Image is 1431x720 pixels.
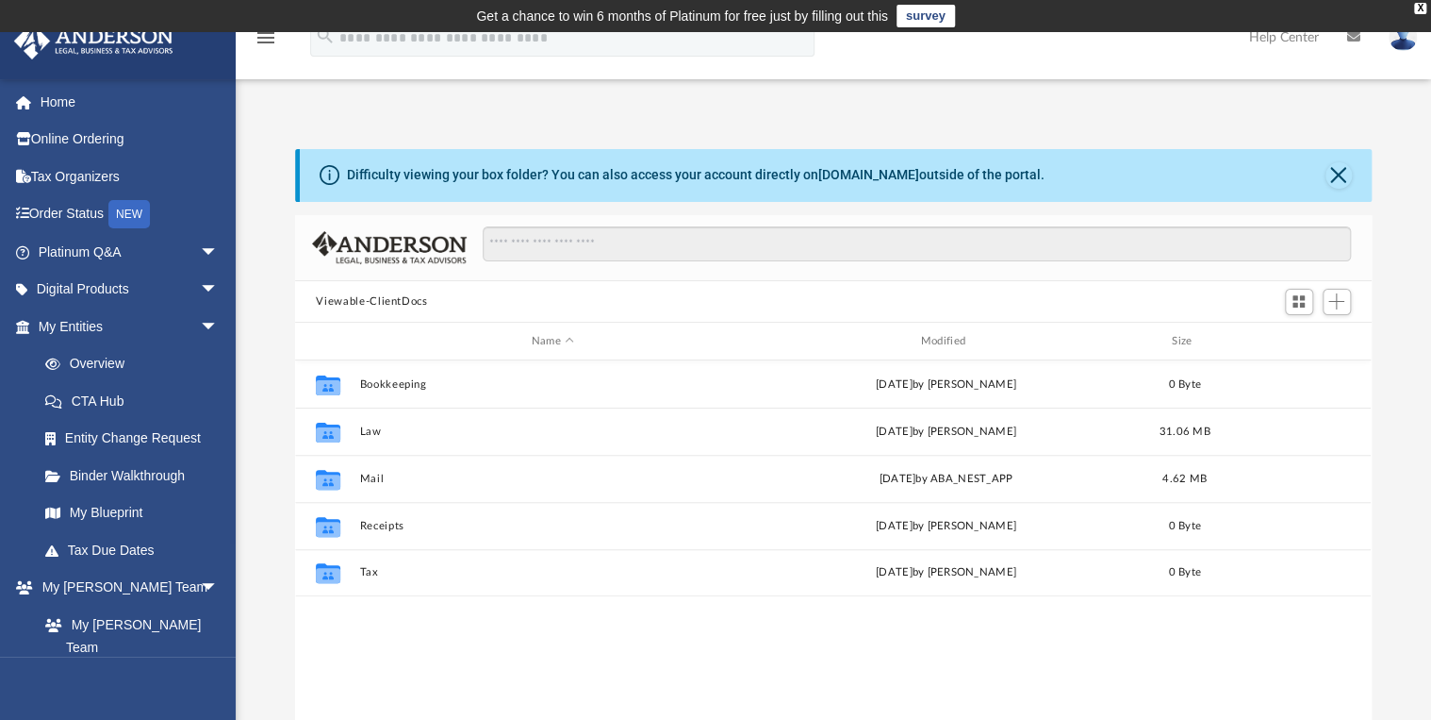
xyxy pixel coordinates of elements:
[1147,333,1223,350] div: Size
[360,378,746,391] button: Bookkeeping
[360,520,746,532] button: Receipts
[255,26,277,49] i: menu
[346,165,1044,185] div: Difficulty viewing your box folder? You can also access your account directly on outside of the p...
[200,271,238,310] span: arrow_drop_down
[315,25,336,46] i: search
[753,471,1139,488] div: [DATE] by ABA_NEST_APP
[304,333,351,350] div: id
[26,345,247,383] a: Overview
[360,567,746,579] button: Tax
[200,308,238,346] span: arrow_drop_down
[255,36,277,49] a: menu
[476,5,888,27] div: Get a chance to win 6 months of Platinum for free just by filling out this
[1169,567,1202,578] span: 0 Byte
[483,226,1351,262] input: Search files and folders
[200,569,238,608] span: arrow_drop_down
[753,377,1139,393] div: [DATE] by [PERSON_NAME]
[26,606,228,666] a: My [PERSON_NAME] Team
[1169,379,1202,390] span: 0 Byte
[1231,333,1363,350] div: id
[108,200,150,228] div: NEW
[13,121,247,159] a: Online Ordering
[26,420,247,458] a: Entity Change Request
[26,494,238,532] a: My Blueprint
[13,271,247,309] a: Digital Productsarrow_drop_down
[360,473,746,485] button: Mail
[753,424,1139,441] div: [DATE] by [PERSON_NAME]
[1160,427,1210,437] span: 31.06 MB
[753,333,1139,350] div: Modified
[817,167,918,182] a: [DOMAIN_NAME]
[13,308,247,345] a: My Entitiesarrow_drop_down
[13,195,247,234] a: Order StatusNEW
[1285,289,1313,315] button: Switch to Grid View
[1414,3,1426,14] div: close
[359,333,745,350] div: Name
[200,233,238,272] span: arrow_drop_down
[896,5,955,27] a: survey
[1169,521,1202,531] span: 0 Byte
[316,293,427,310] button: Viewable-ClientDocs
[1323,289,1351,315] button: Add
[360,426,746,438] button: Law
[26,531,247,569] a: Tax Due Dates
[13,83,247,121] a: Home
[753,564,1139,581] div: [DATE] by [PERSON_NAME]
[1162,474,1207,484] span: 4.62 MB
[8,23,179,59] img: Anderson Advisors Platinum Portal
[13,233,247,271] a: Platinum Q&Aarrow_drop_down
[13,158,247,195] a: Tax Organizers
[26,382,247,420] a: CTA Hub
[1389,24,1417,51] img: User Pic
[26,457,247,494] a: Binder Walkthrough
[1325,162,1352,189] button: Close
[13,569,238,607] a: My [PERSON_NAME] Teamarrow_drop_down
[753,518,1139,535] div: [DATE] by [PERSON_NAME]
